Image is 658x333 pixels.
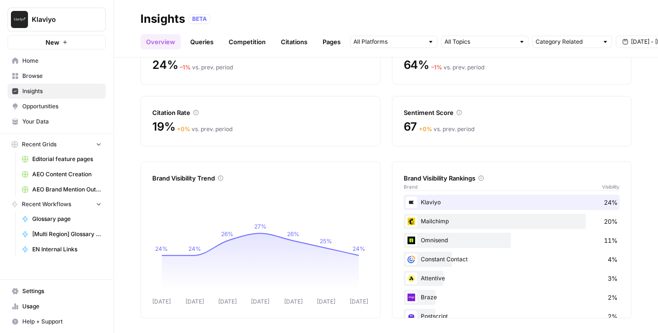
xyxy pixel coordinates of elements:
tspan: [DATE] [185,298,204,305]
button: New [8,35,106,49]
img: n07qf5yuhemumpikze8icgz1odva [406,273,417,284]
span: – 1 % [180,64,191,71]
div: Mailchimp [404,214,620,229]
button: Recent Grids [8,137,106,152]
a: [Multi Region] Glossary Page [18,227,106,242]
a: Opportunities [8,99,106,114]
a: Your Data [8,114,106,129]
div: vs. prev. period [431,63,484,72]
button: Recent Workflows [8,197,106,211]
img: 3j9qnj2pq12j0e9szaggu3i8lwoi [406,292,417,303]
div: Postscript [404,309,620,324]
img: rg202btw2ktor7h9ou5yjtg7epnf [406,254,417,265]
a: Overview [140,34,181,49]
span: 24% [152,57,178,73]
button: Help + Support [8,314,106,329]
span: 2% [608,312,618,321]
span: 24% [604,198,618,207]
div: Brand Visibility Rankings [404,173,620,183]
div: Attentive [404,271,620,286]
span: Glossary page [32,215,102,223]
tspan: [DATE] [152,298,171,305]
img: pg21ys236mnd3p55lv59xccdo3xy [406,216,417,227]
div: vs. prev. period [180,63,233,72]
a: Usage [8,299,106,314]
tspan: 26% [221,230,233,238]
span: 3% [608,274,618,283]
span: Brand [404,183,417,190]
a: Competition [223,34,271,49]
a: Glossary page [18,211,106,227]
a: Settings [8,284,106,299]
span: 19% [152,119,175,134]
input: All Platforms [353,37,424,47]
span: Editorial feature pages [32,155,102,163]
span: Settings [22,287,102,295]
span: [Multi Region] Glossary Page [32,230,102,238]
span: 11% [604,236,618,245]
tspan: 25% [320,238,332,245]
span: Browse [22,72,102,80]
tspan: 26% [287,230,299,238]
a: Insights [8,84,106,99]
a: Queries [185,34,219,49]
img: Klaviyo Logo [11,11,28,28]
a: Editorial feature pages [18,152,106,167]
span: Help + Support [22,317,102,326]
a: EN Internal Links [18,242,106,257]
span: New [46,38,59,47]
tspan: 27% [254,223,267,230]
div: Constant Contact [404,252,620,267]
tspan: [DATE] [284,298,303,305]
tspan: [DATE] [350,298,368,305]
a: AEO Content Creation [18,167,106,182]
span: 67 [404,119,417,134]
tspan: [DATE] [317,298,335,305]
div: Sentiment Score [404,108,620,117]
img: fxnkixr6jbtdipu3lra6hmajxwf3 [406,311,417,322]
tspan: 24% [155,245,168,252]
span: Klaviyo [32,15,89,24]
span: Opportunities [22,102,102,111]
span: Recent Grids [22,140,56,149]
tspan: [DATE] [251,298,269,305]
div: Klaviyo [404,195,620,210]
span: 4% [608,255,618,264]
tspan: [DATE] [218,298,237,305]
div: BETA [189,14,210,24]
div: Citation Rate [152,108,369,117]
span: + 0 % [177,125,190,133]
tspan: 24% [188,245,201,252]
div: Omnisend [404,233,620,248]
span: 2% [608,293,618,302]
span: Recent Workflows [22,200,71,209]
span: – 1 % [431,64,442,71]
span: Visibility [602,183,620,190]
a: Citations [275,34,313,49]
span: 64% [404,57,429,73]
span: + 0 % [419,125,432,133]
img: d03zj4el0aa7txopwdneenoutvcu [406,197,417,208]
span: Home [22,57,102,65]
a: Browse [8,68,106,84]
span: AEO Content Creation [32,170,102,179]
button: Workspace: Klaviyo [8,8,106,31]
span: AEO Brand Mention Outreach [32,185,102,194]
span: EN Internal Links [32,245,102,254]
span: Usage [22,302,102,311]
tspan: 24% [352,245,365,252]
div: vs. prev. period [419,125,474,133]
a: Pages [317,34,346,49]
a: Home [8,53,106,68]
div: Braze [404,290,620,305]
a: AEO Brand Mention Outreach [18,182,106,197]
div: Insights [140,11,185,27]
div: vs. prev. period [177,125,232,133]
img: or48ckoj2dr325ui2uouqhqfwspy [406,235,417,246]
span: 20% [604,217,618,226]
input: All Topics [445,37,515,47]
div: Brand Visibility Trend [152,173,369,183]
span: Your Data [22,117,102,126]
input: Category Related [536,37,598,47]
span: Insights [22,87,102,95]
